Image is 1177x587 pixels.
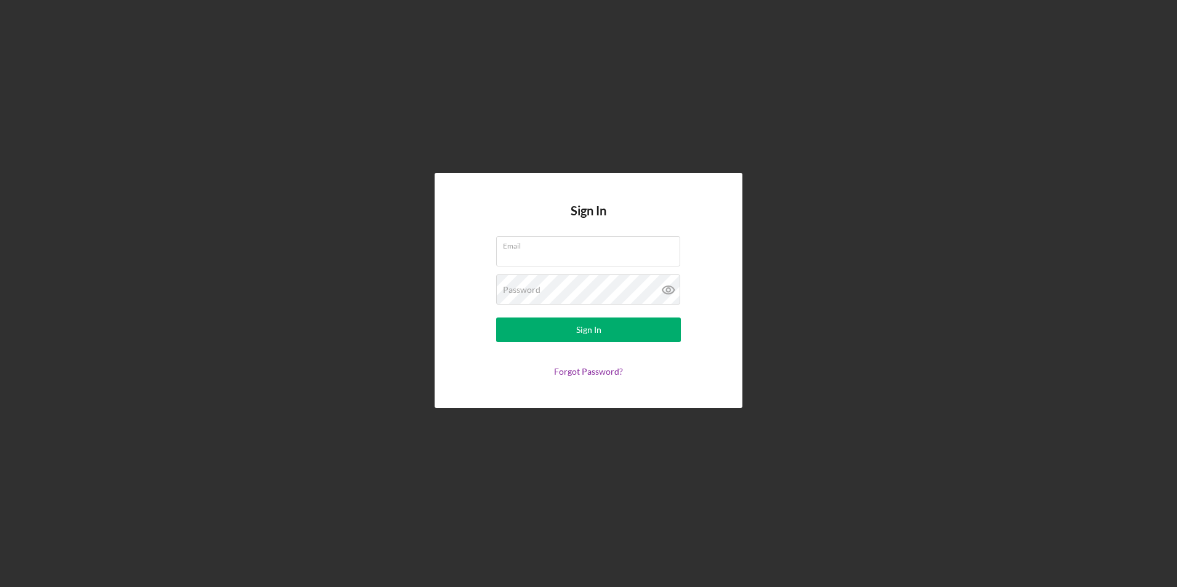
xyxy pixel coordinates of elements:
[503,237,680,250] label: Email
[496,317,681,342] button: Sign In
[571,204,606,236] h4: Sign In
[554,366,623,377] a: Forgot Password?
[503,285,540,295] label: Password
[576,317,601,342] div: Sign In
